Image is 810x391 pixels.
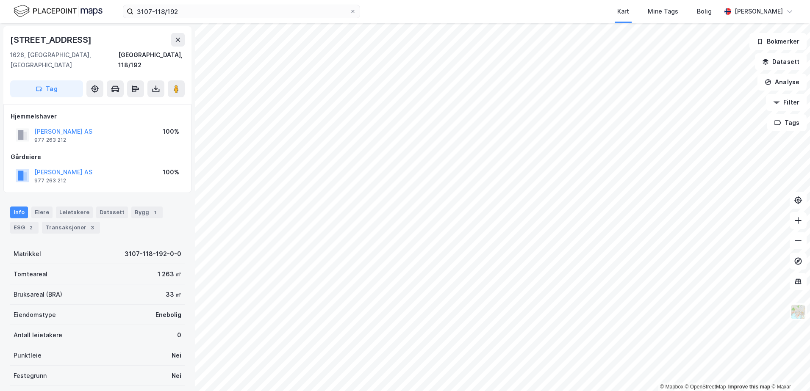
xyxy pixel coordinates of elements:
div: Antall leietakere [14,330,62,340]
a: Mapbox [660,384,683,390]
div: Eiere [31,207,53,218]
div: 33 ㎡ [166,289,181,300]
div: Eiendomstype [14,310,56,320]
div: Info [10,207,28,218]
div: Punktleie [14,350,42,361]
div: Bygg [131,207,163,218]
button: Analyse [757,74,807,91]
div: Tomteareal [14,269,47,279]
div: Leietakere [56,207,93,218]
div: 2 [27,223,35,232]
div: Nei [172,350,181,361]
div: 0 [177,330,181,340]
div: 1 263 ㎡ [158,269,181,279]
div: 100% [163,167,179,177]
input: Søk på adresse, matrikkel, gårdeiere, leietakere eller personer [133,5,350,18]
div: Nei [172,371,181,381]
div: Gårdeiere [11,152,184,162]
iframe: Chat Widget [768,350,810,391]
div: Enebolig [155,310,181,320]
img: logo.f888ab2527a4732fd821a326f86c7f29.svg [14,4,103,19]
a: Improve this map [728,384,770,390]
div: Bolig [697,6,712,17]
div: Mine Tags [648,6,678,17]
div: 3 [88,223,97,232]
div: [PERSON_NAME] [735,6,783,17]
div: 977 263 212 [34,177,66,184]
button: Datasett [755,53,807,70]
div: 977 263 212 [34,137,66,143]
div: 100% [163,127,179,137]
div: [GEOGRAPHIC_DATA], 118/192 [118,50,185,70]
div: Kart [617,6,629,17]
div: Kontrollprogram for chat [768,350,810,391]
div: Transaksjoner [42,222,100,234]
button: Bokmerker [749,33,807,50]
button: Tag [10,80,83,97]
div: Datasett [96,207,128,218]
div: Matrikkel [14,249,41,259]
button: Tags [767,114,807,131]
div: Bruksareal (BRA) [14,289,62,300]
button: Filter [766,94,807,111]
div: Festegrunn [14,371,47,381]
div: [STREET_ADDRESS] [10,33,93,47]
img: Z [790,304,806,320]
div: 3107-118-192-0-0 [125,249,181,259]
div: ESG [10,222,39,234]
div: Hjemmelshaver [11,111,184,121]
div: 1 [151,208,159,217]
div: 1626, [GEOGRAPHIC_DATA], [GEOGRAPHIC_DATA] [10,50,118,70]
a: OpenStreetMap [685,384,726,390]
